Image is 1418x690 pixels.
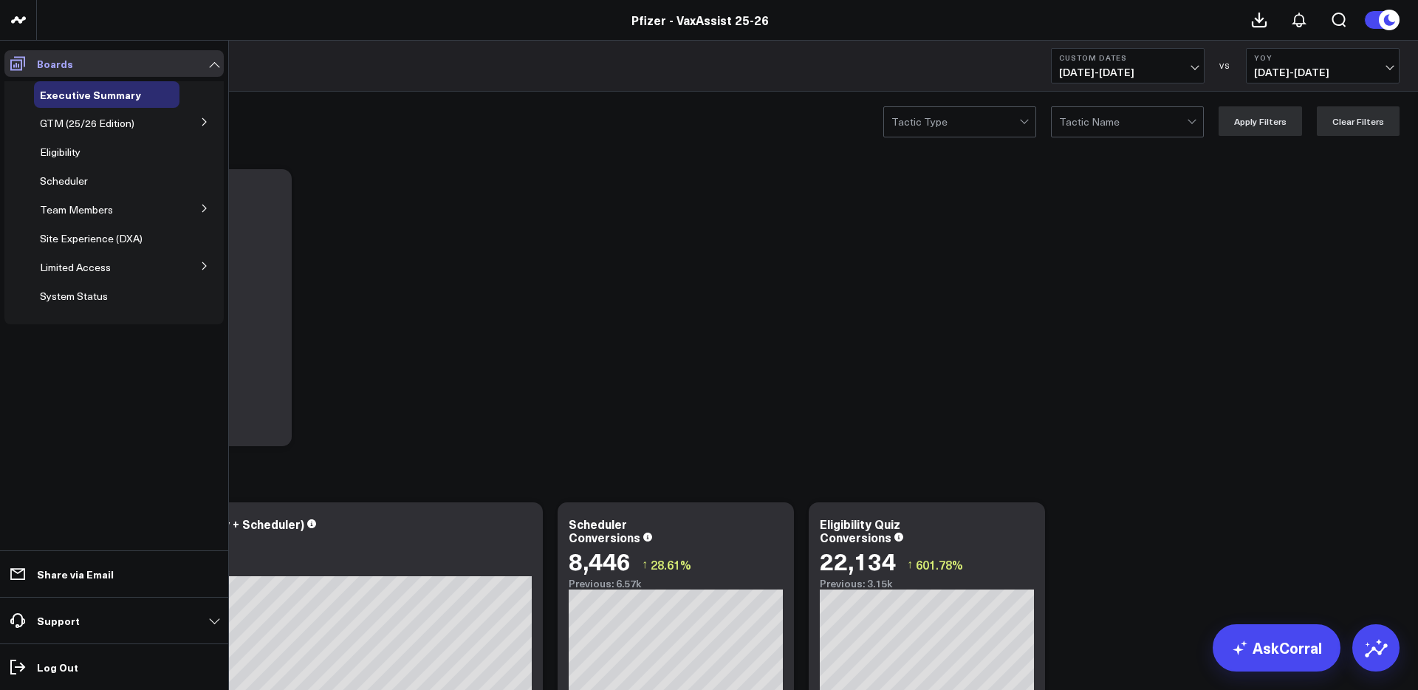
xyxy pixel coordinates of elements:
[37,58,73,69] p: Boards
[569,516,640,545] div: Scheduler Conversions
[4,654,224,680] a: Log Out
[1059,53,1196,62] b: Custom Dates
[40,145,81,159] span: Eligibility
[1254,66,1391,78] span: [DATE] - [DATE]
[40,262,111,273] a: Limited Access
[651,556,691,573] span: 28.61%
[40,289,108,303] span: System Status
[569,578,783,590] div: Previous: 6.57k
[40,260,111,274] span: Limited Access
[820,547,896,574] div: 22,134
[37,615,80,626] p: Support
[37,661,78,673] p: Log Out
[40,231,143,245] span: Site Experience (DXA)
[1246,48,1400,83] button: YoY[DATE]-[DATE]
[569,547,631,574] div: 8,446
[40,116,134,130] span: GTM (25/26 Edition)
[40,290,108,302] a: System Status
[907,555,913,574] span: ↑
[40,233,143,245] a: Site Experience (DXA)
[40,202,113,216] span: Team Members
[37,568,114,580] p: Share via Email
[66,564,532,576] div: Previous: 9.72k
[40,174,88,188] span: Scheduler
[40,87,141,102] span: Executive Summary
[631,12,769,28] a: Pfizer - VaxAssist 25-26
[1219,106,1302,136] button: Apply Filters
[1254,53,1391,62] b: YoY
[820,516,900,545] div: Eligibility Quiz Conversions
[40,117,134,129] a: GTM (25/26 Edition)
[642,555,648,574] span: ↑
[916,556,963,573] span: 601.78%
[40,175,88,187] a: Scheduler
[40,89,141,100] a: Executive Summary
[820,578,1034,590] div: Previous: 3.15k
[1059,66,1196,78] span: [DATE] - [DATE]
[40,204,113,216] a: Team Members
[1212,61,1239,70] div: VS
[1213,624,1340,672] a: AskCorral
[1051,48,1205,83] button: Custom Dates[DATE]-[DATE]
[1317,106,1400,136] button: Clear Filters
[40,146,81,158] a: Eligibility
